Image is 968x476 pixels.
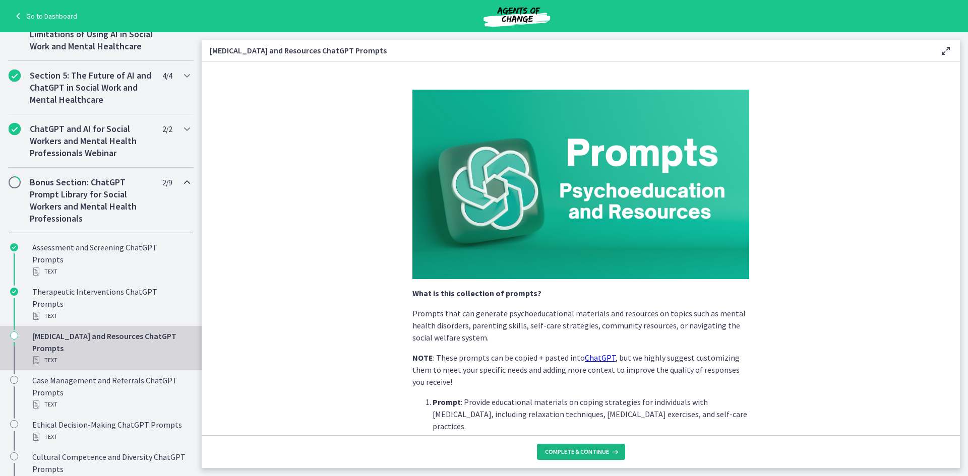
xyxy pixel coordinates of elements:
[162,123,172,135] span: 2 / 2
[412,353,433,363] strong: NOTE
[32,431,190,443] div: Text
[412,352,749,388] p: : These prompts can be copied + pasted into , but we highly suggest customizing them to meet your...
[9,70,21,82] i: Completed
[585,353,616,363] a: ChatGPT
[32,374,190,411] div: Case Management and Referrals ChatGPT Prompts
[412,288,541,298] strong: What is this collection of prompts?
[32,241,190,278] div: Assessment and Screening ChatGPT Prompts
[32,310,190,322] div: Text
[32,330,190,366] div: [MEDICAL_DATA] and Resources ChatGPT Prompts
[545,448,609,456] span: Complete & continue
[162,70,172,82] span: 4 / 4
[32,286,190,322] div: Therapeutic Interventions ChatGPT Prompts
[32,265,190,278] div: Text
[32,398,190,411] div: Text
[537,444,625,460] button: Complete & continue
[412,90,749,279] img: Slides_for_Title_Slides_for_ChatGPT_and_AI_for_Social_Work_%2824%29.png
[412,307,749,344] p: Prompts that can generate psychoeducational materials and resources on topics such as mental heal...
[456,4,577,28] img: Agents of Change
[30,16,153,52] h2: Section 4: Challenges and Limitations of Using AI in Social Work and Mental Healthcare
[30,176,153,225] h2: Bonus Section: ChatGPT Prompt Library for Social Workers and Mental Health Professionals
[10,243,18,251] i: Completed
[30,70,153,106] h2: Section 5: The Future of AI and ChatGPT in Social Work and Mental Healthcare
[32,419,190,443] div: Ethical Decision-Making ChatGPT Prompts
[210,44,924,56] h3: [MEDICAL_DATA] and Resources ChatGPT Prompts
[10,288,18,296] i: Completed
[433,396,749,432] p: : Provide educational materials on coping strategies for individuals with [MEDICAL_DATA], includi...
[433,397,461,407] strong: Prompt
[162,176,172,188] span: 2 / 9
[12,10,77,22] a: Go to Dashboard
[30,123,153,159] h2: ChatGPT and AI for Social Workers and Mental Health Professionals Webinar
[9,123,21,135] i: Completed
[32,354,190,366] div: Text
